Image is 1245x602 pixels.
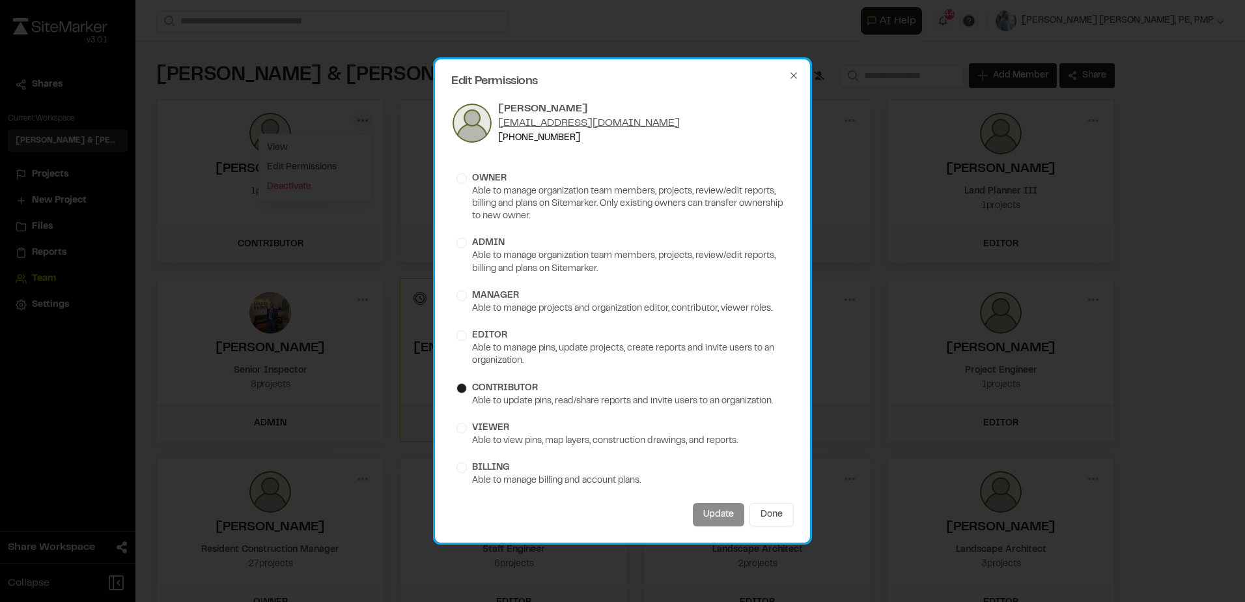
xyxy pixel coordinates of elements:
a: [EMAIL_ADDRESS][DOMAIN_NAME] [498,119,680,128]
div: owner [472,171,507,186]
div: admin [472,236,505,250]
div: Able to view pins, map layers, construction drawings, and reports. [456,435,789,448]
div: Able to manage projects and organization editor, contributor, viewer roles. [456,303,789,315]
div: editor [472,328,507,343]
div: Able to manage organization team members, projects, review/edit reports, billing and plans on Sit... [456,250,789,276]
h2: Edit Permissions [451,76,794,87]
div: Able to manage pins, update projects, create reports and invite users to an organization. [456,343,789,368]
div: viewer [472,421,509,435]
div: manager [472,289,519,303]
img: photo [451,102,493,144]
div: contributor [472,381,538,395]
a: [PHONE_NUMBER] [498,134,580,142]
div: billing [472,461,510,475]
div: Able to manage billing and account plans. [456,475,789,487]
div: [PERSON_NAME] [498,102,680,116]
button: Done [749,503,794,526]
div: Able to manage organization team members, projects, review/edit reports, billing and plans on Sit... [456,186,789,223]
div: Able to update pins, read/share reports and invite users to an organization. [456,395,789,408]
